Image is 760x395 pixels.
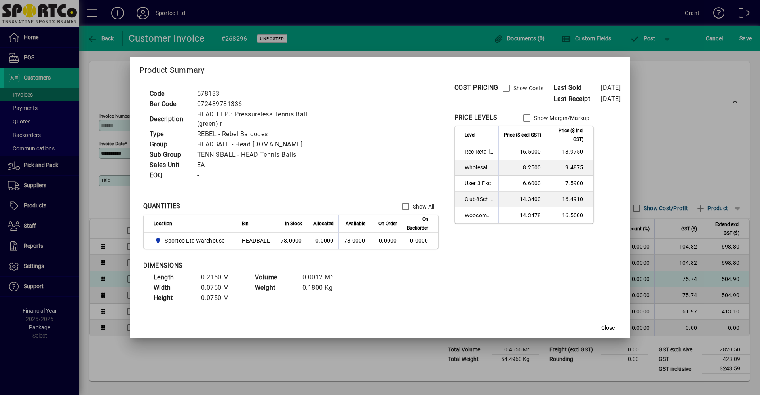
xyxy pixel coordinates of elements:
td: 18.9750 [546,144,593,160]
td: 072489781336 [193,99,337,109]
span: On Backorder [407,215,428,232]
span: On Order [378,219,397,228]
td: HEADBALL - Head [DOMAIN_NAME] [193,139,337,150]
span: 0.0000 [379,237,397,244]
td: 14.3478 [498,207,546,223]
td: 7.5900 [546,176,593,192]
td: - [193,170,337,180]
div: COST PRICING [454,83,498,93]
div: DIMENSIONS [143,261,341,270]
td: Type [146,129,193,139]
td: 16.5000 [498,144,546,160]
label: Show All [411,203,435,211]
td: Description [146,109,193,129]
td: Length [150,272,197,283]
td: 6.6000 [498,176,546,192]
td: 16.5000 [546,207,593,223]
span: Available [346,219,365,228]
td: 0.2150 M [197,272,245,283]
span: Price ($ incl GST) [551,126,583,144]
td: 0.0000 [402,233,438,249]
span: [DATE] [601,95,621,103]
label: Show Margin/Markup [532,114,590,122]
td: 0.0000 [307,233,338,249]
td: HEAD T.I.P.3 Pressureless Tennis Ball (green) r [193,109,337,129]
span: Rec Retail Inc [465,148,494,156]
span: Bin [242,219,249,228]
span: In Stock [285,219,302,228]
td: 578133 [193,89,337,99]
td: 16.4910 [546,192,593,207]
label: Show Costs [512,84,544,92]
span: Woocommerce Retail [465,211,494,219]
td: 14.3400 [498,192,546,207]
td: Weight [251,283,298,293]
div: PRICE LEVELS [454,113,498,122]
td: Volume [251,272,298,283]
span: User 3 Exc [465,179,494,187]
h2: Product Summary [130,57,630,80]
td: EA [193,160,337,170]
td: Height [150,293,197,303]
span: Sportco Ltd Warehouse [165,237,224,245]
span: Club&School Exc [465,195,494,203]
span: Sportco Ltd Warehouse [154,236,228,245]
span: Wholesale Exc [465,163,494,171]
td: Sub Group [146,150,193,160]
span: Last Receipt [553,94,601,104]
span: Price ($ excl GST) [504,131,541,139]
span: [DATE] [601,84,621,91]
td: 78.0000 [338,233,370,249]
button: Close [595,321,621,335]
span: Close [601,324,615,332]
td: 0.0012 M³ [298,272,346,283]
td: Bar Code [146,99,193,109]
td: Group [146,139,193,150]
td: 8.2500 [498,160,546,176]
td: 0.1800 Kg [298,283,346,293]
td: HEADBALL [237,233,275,249]
span: Level [465,131,475,139]
td: 0.0750 M [197,293,245,303]
td: 78.0000 [275,233,307,249]
div: QUANTITIES [143,201,180,211]
span: Last Sold [553,83,601,93]
td: Sales Unit [146,160,193,170]
td: TENNISBALL - HEAD Tennis Balls [193,150,337,160]
td: REBEL - Rebel Barcodes [193,129,337,139]
td: 0.0750 M [197,283,245,293]
span: Allocated [313,219,334,228]
td: Width [150,283,197,293]
span: Location [154,219,172,228]
td: 9.4875 [546,160,593,176]
td: EOQ [146,170,193,180]
td: Code [146,89,193,99]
